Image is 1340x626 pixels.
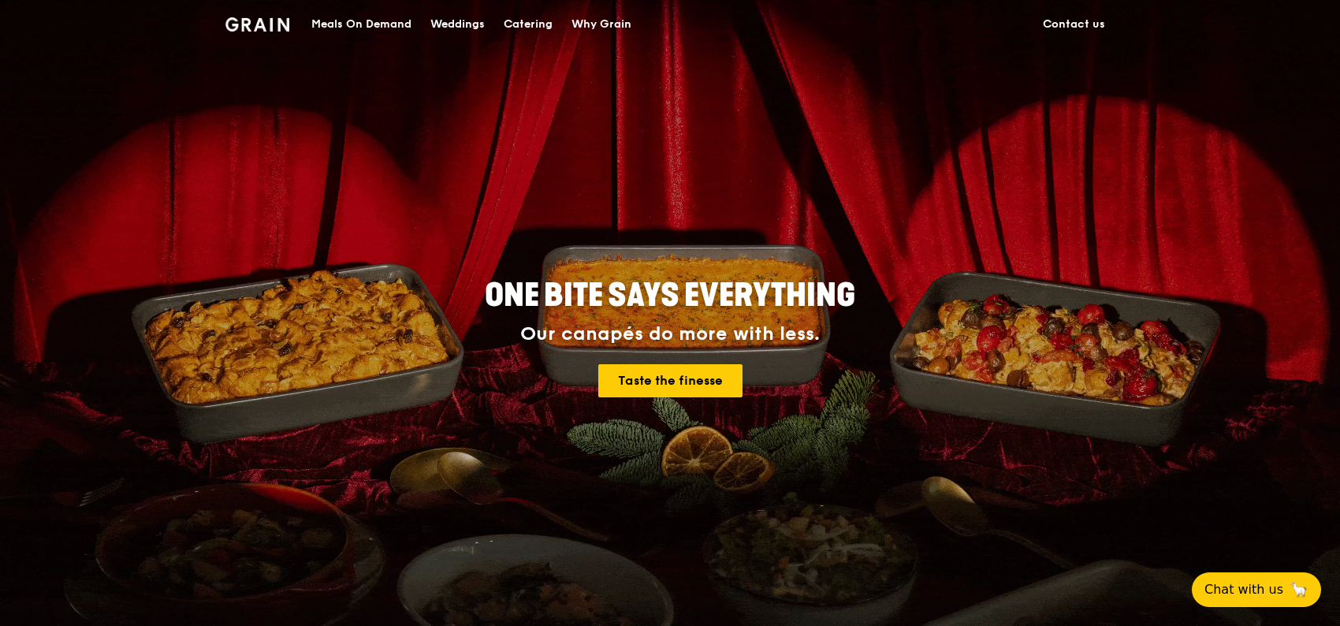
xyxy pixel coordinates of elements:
[485,277,855,315] span: ONE BITE SAYS EVERYTHING
[571,1,631,48] div: Why Grain
[598,364,743,397] a: Taste the finesse
[311,1,411,48] div: Meals On Demand
[1290,580,1308,599] span: 🦙
[225,17,289,32] img: Grain
[1033,1,1115,48] a: Contact us
[562,1,641,48] a: Why Grain
[1192,572,1321,607] button: Chat with us🦙
[504,1,553,48] div: Catering
[1204,580,1283,599] span: Chat with us
[421,1,494,48] a: Weddings
[430,1,485,48] div: Weddings
[386,323,954,345] div: Our canapés do more with less.
[494,1,562,48] a: Catering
